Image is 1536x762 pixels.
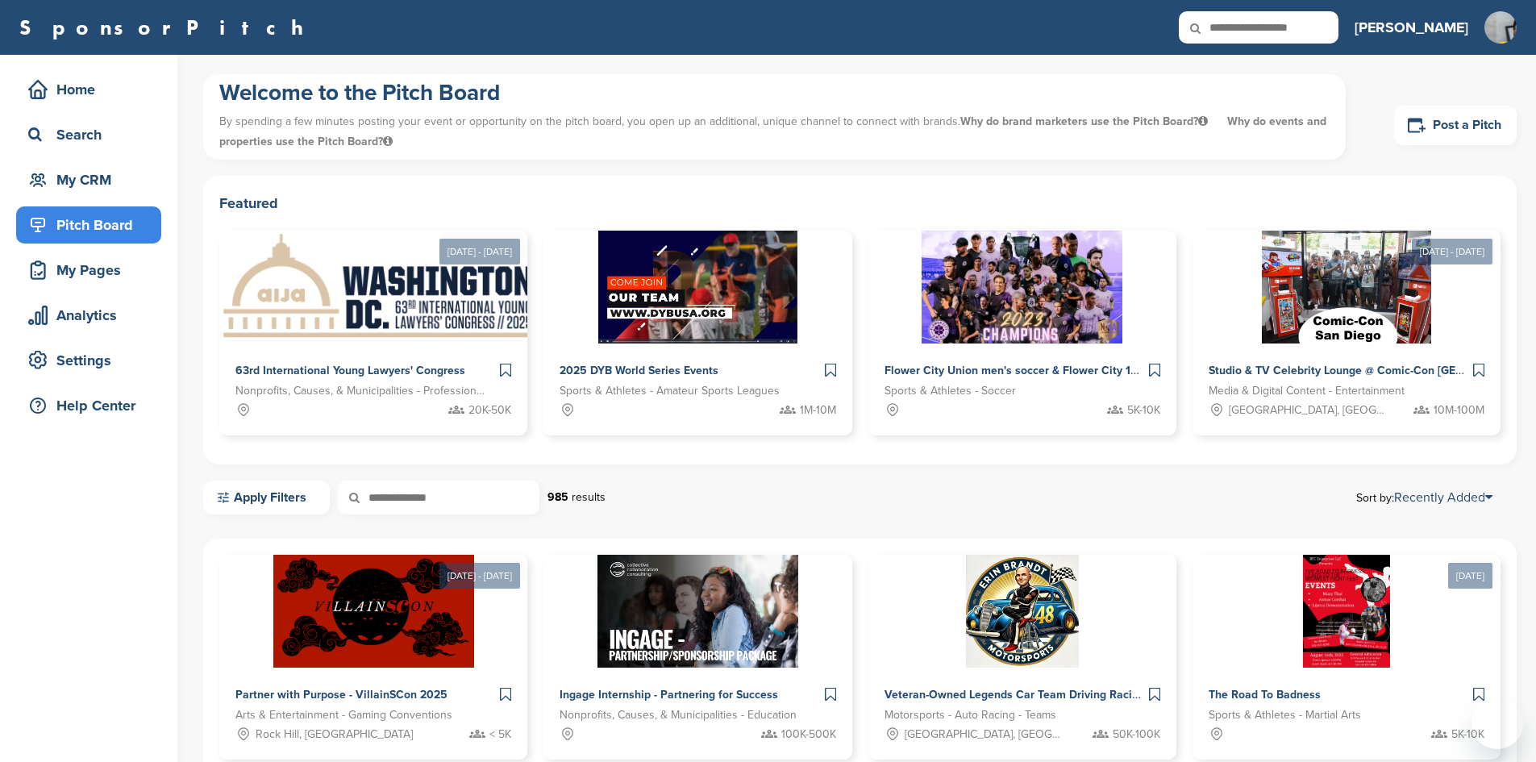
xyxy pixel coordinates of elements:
div: [DATE] - [DATE] [1412,239,1492,264]
a: Sponsorpitch & Veteran-Owned Legends Car Team Driving Racing Excellence and Community Impact Acro... [868,555,1176,760]
span: [GEOGRAPHIC_DATA], [GEOGRAPHIC_DATA] [1229,402,1388,419]
a: Pitch Board [16,206,161,244]
a: [DATE] - [DATE] Sponsorpitch & Partner with Purpose - VillainSCon 2025 Arts & Entertainment - Gam... [219,529,527,760]
span: Sort by: [1356,491,1492,504]
a: My Pages [16,252,161,289]
span: Media & Digital Content - Entertainment [1209,382,1405,400]
div: Help Center [24,391,161,420]
a: [PERSON_NAME] [1355,10,1468,45]
div: Home [24,75,161,104]
a: Sponsorpitch & 2025 DYB World Series Events Sports & Athletes - Amateur Sports Leagues 1M-10M [543,231,851,435]
span: 2025 DYB World Series Events [560,364,718,377]
img: Sponsorpitch & [1262,231,1431,344]
div: My Pages [24,256,161,285]
span: 20K-50K [468,402,511,419]
img: Sponsorpitch & [922,231,1122,344]
a: Sponsorpitch & Ingage Internship - Partnering for Success Nonprofits, Causes, & Municipalities - ... [543,555,851,760]
a: Sponsorpitch & Flower City Union men's soccer & Flower City 1872 women's soccer Sports & Athletes... [868,231,1176,435]
div: Settings [24,346,161,375]
h1: Welcome to the Pitch Board [219,78,1330,107]
span: 10M-100M [1434,402,1484,419]
span: results [572,490,606,504]
span: Why do brand marketers use the Pitch Board? [960,115,1211,128]
span: Nonprofits, Causes, & Municipalities - Education [560,706,797,724]
p: By spending a few minutes posting your event or opportunity on the pitch board, you open up an ad... [219,107,1330,156]
img: Sponsorpitch & [1303,555,1390,668]
span: Nonprofits, Causes, & Municipalities - Professional Development [235,382,487,400]
span: Sports & Athletes - Amateur Sports Leagues [560,382,780,400]
span: Flower City Union men's soccer & Flower City 1872 women's soccer [885,364,1236,377]
img: Sponsorpitch & [273,555,474,668]
img: Sponsorpitch & [966,555,1079,668]
a: Apply Filters [203,481,330,514]
div: Pitch Board [24,210,161,239]
div: [DATE] - [DATE] [439,239,520,264]
span: [GEOGRAPHIC_DATA], [GEOGRAPHIC_DATA], [GEOGRAPHIC_DATA], [GEOGRAPHIC_DATA] [905,726,1064,743]
iframe: Button to launch messaging window [1471,697,1523,749]
div: [DATE] - [DATE] [439,563,520,589]
img: Sponsorpitch & [597,555,798,668]
a: Help Center [16,387,161,424]
div: Analytics [24,301,161,330]
span: Motorsports - Auto Racing - Teams [885,706,1056,724]
span: Ingage Internship - Partnering for Success [560,688,778,702]
span: Rock Hill, [GEOGRAPHIC_DATA] [256,726,413,743]
a: Post a Pitch [1394,106,1517,145]
a: Recently Added [1394,489,1492,506]
a: Search [16,116,161,153]
span: 100K-500K [781,726,836,743]
span: 1M-10M [800,402,836,419]
img: Sponsorpitch & [219,231,539,344]
span: Sports & Athletes - Martial Arts [1209,706,1361,724]
a: [DATE] Sponsorpitch & The Road To Badness Sports & Athletes - Martial Arts 5K-10K [1193,529,1501,760]
span: 5K-10K [1451,726,1484,743]
a: Analytics [16,297,161,334]
a: [DATE] - [DATE] Sponsorpitch & Studio & TV Celebrity Lounge @ Comic-Con [GEOGRAPHIC_DATA]. Over 3... [1193,205,1501,435]
span: Partner with Purpose - VillainSCon 2025 [235,688,447,702]
span: Sports & Athletes - Soccer [885,382,1016,400]
span: The Road To Badness [1209,688,1321,702]
span: < 5K [489,726,511,743]
img: Sponsorpitch & [598,231,797,344]
a: My CRM [16,161,161,198]
a: [DATE] - [DATE] Sponsorpitch & 63rd International Young Lawyers' Congress Nonprofits, Causes, & M... [219,205,527,435]
a: Settings [16,342,161,379]
h3: [PERSON_NAME] [1355,16,1468,39]
span: 5K-10K [1127,402,1160,419]
h2: Featured [219,192,1501,214]
div: [DATE] [1448,563,1492,589]
strong: 985 [547,490,568,504]
div: My CRM [24,165,161,194]
span: 63rd International Young Lawyers' Congress [235,364,465,377]
a: Home [16,71,161,108]
div: Search [24,120,161,149]
span: 50K-100K [1113,726,1160,743]
span: Arts & Entertainment - Gaming Conventions [235,706,452,724]
a: SponsorPitch [19,17,314,38]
